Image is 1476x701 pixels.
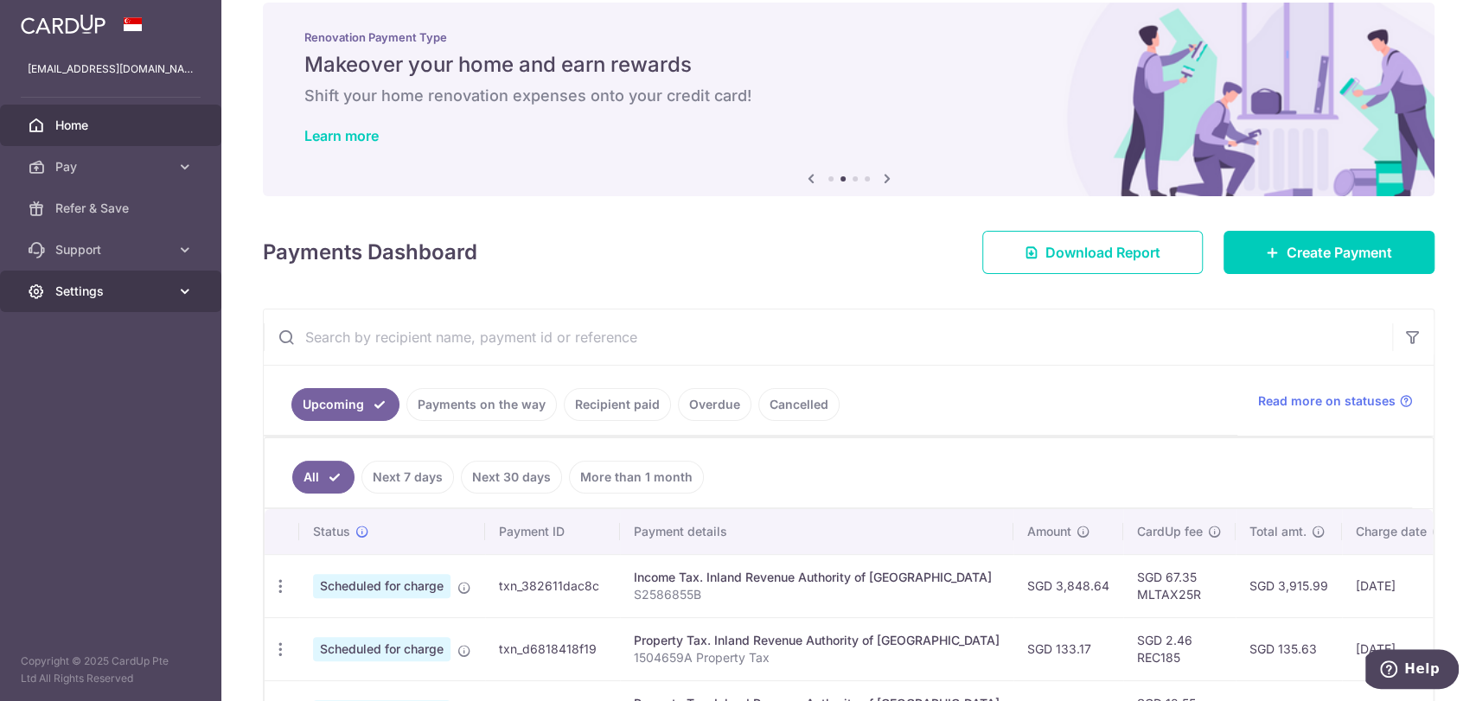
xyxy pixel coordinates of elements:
td: SGD 3,915.99 [1236,554,1342,617]
h6: Shift your home renovation expenses onto your credit card! [304,86,1393,106]
p: 1504659A Property Tax [634,649,1000,666]
span: Pay [55,158,169,175]
iframe: Opens a widget where you can find more information [1365,649,1459,692]
span: Amount [1027,523,1071,540]
span: Home [55,117,169,134]
div: Income Tax. Inland Revenue Authority of [GEOGRAPHIC_DATA] [634,569,1000,586]
a: Next 30 days [461,461,562,494]
h4: Payments Dashboard [263,237,477,268]
div: Property Tax. Inland Revenue Authority of [GEOGRAPHIC_DATA] [634,632,1000,649]
td: SGD 3,848.64 [1013,554,1123,617]
a: Overdue [678,388,751,421]
span: Refer & Save [55,200,169,217]
a: Learn more [304,127,379,144]
p: S2586855B [634,586,1000,603]
a: All [292,461,355,494]
a: Recipient paid [564,388,671,421]
span: Settings [55,283,169,300]
a: Create Payment [1224,231,1434,274]
td: txn_d6818418f19 [485,617,620,680]
h5: Makeover your home and earn rewards [304,51,1393,79]
span: Support [55,241,169,258]
p: [EMAIL_ADDRESS][DOMAIN_NAME] [28,61,194,78]
a: Download Report [982,231,1203,274]
span: CardUp fee [1137,523,1203,540]
td: SGD 135.63 [1236,617,1342,680]
a: Upcoming [291,388,399,421]
td: SGD 133.17 [1013,617,1123,680]
span: Scheduled for charge [313,574,450,598]
td: txn_382611dac8c [485,554,620,617]
a: Next 7 days [361,461,454,494]
td: [DATE] [1342,554,1460,617]
span: Scheduled for charge [313,637,450,661]
td: [DATE] [1342,617,1460,680]
span: Status [313,523,350,540]
span: Download Report [1045,242,1160,263]
th: Payment ID [485,509,620,554]
a: Cancelled [758,388,840,421]
img: Renovation banner [263,3,1434,196]
a: More than 1 month [569,461,704,494]
th: Payment details [620,509,1013,554]
input: Search by recipient name, payment id or reference [264,309,1392,365]
td: SGD 2.46 REC185 [1123,617,1236,680]
span: Read more on statuses [1258,392,1396,410]
span: Charge date [1356,523,1427,540]
span: Total amt. [1249,523,1307,540]
td: SGD 67.35 MLTAX25R [1123,554,1236,617]
p: Renovation Payment Type [304,30,1393,44]
span: Create Payment [1287,242,1392,263]
img: CardUp [21,14,105,35]
a: Payments on the way [406,388,557,421]
a: Read more on statuses [1258,392,1413,410]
